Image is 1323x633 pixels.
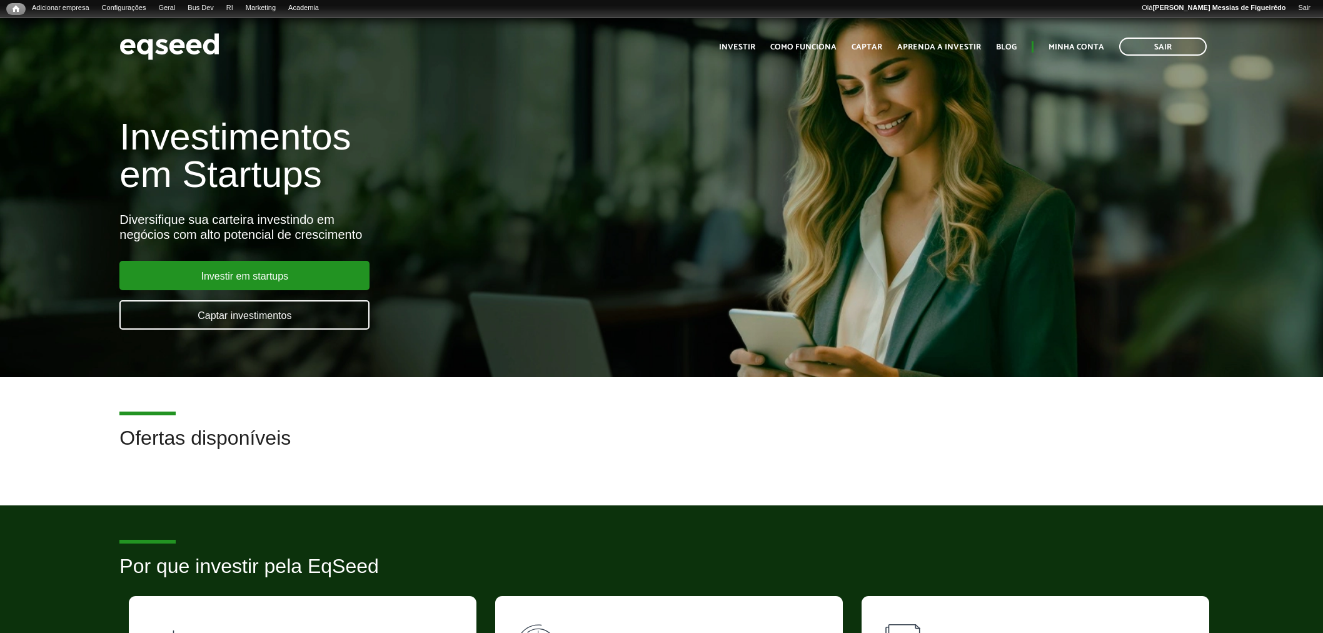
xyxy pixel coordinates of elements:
a: Minha conta [1049,43,1104,51]
a: Início [6,3,26,15]
strong: [PERSON_NAME] Messias de Figueirêdo [1152,4,1285,11]
a: Bus Dev [181,3,220,13]
a: Sair [1119,38,1207,56]
a: Investir em startups [119,261,370,290]
h1: Investimentos em Startups [119,118,762,193]
a: Captar [852,43,882,51]
div: Diversifique sua carteira investindo em negócios com alto potencial de crescimento [119,212,762,242]
a: Blog [996,43,1017,51]
a: Captar investimentos [119,300,370,330]
span: Início [13,4,19,13]
a: Investir [719,43,755,51]
a: Configurações [96,3,153,13]
a: Como funciona [770,43,837,51]
a: Sair [1292,3,1317,13]
a: Academia [282,3,325,13]
a: Adicionar empresa [26,3,96,13]
img: EqSeed [119,30,219,63]
a: RI [220,3,239,13]
a: Geral [152,3,181,13]
a: Marketing [239,3,282,13]
a: Aprenda a investir [897,43,981,51]
h2: Ofertas disponíveis [119,427,1203,468]
a: Olá[PERSON_NAME] Messias de Figueirêdo [1135,3,1292,13]
h2: Por que investir pela EqSeed [119,555,1203,596]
